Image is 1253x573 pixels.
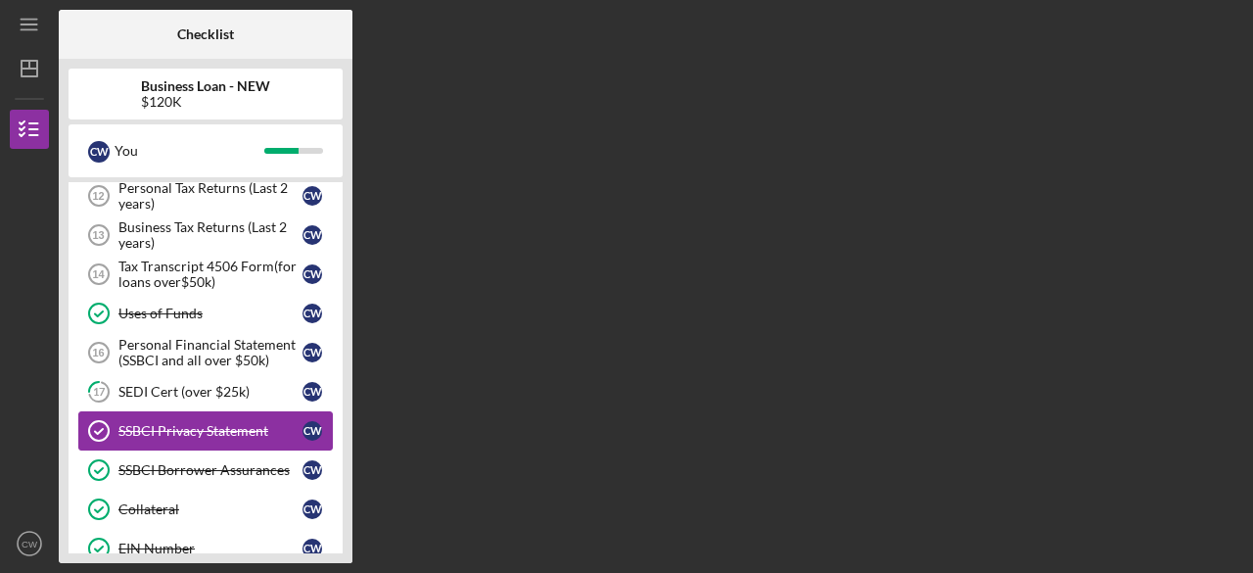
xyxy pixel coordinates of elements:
div: C W [302,264,322,284]
div: C W [302,343,322,362]
div: Business Tax Returns (Last 2 years) [118,219,302,251]
text: CW [22,539,38,549]
div: C W [302,304,322,323]
div: You [115,134,264,167]
a: 12Personal Tax Returns (Last 2 years)CW [78,176,333,215]
div: Collateral [118,501,302,517]
b: Checklist [177,26,234,42]
div: EIN Number [118,541,302,556]
div: C W [302,382,322,402]
a: SSBCI Borrower AssurancesCW [78,451,333,490]
div: C W [302,186,322,206]
a: 14Tax Transcript 4506 Form(for loans over$50k)CW [78,255,333,294]
a: 17SEDI Cert (over $25k)CW [78,372,333,411]
a: SSBCI Privacy StatementCW [78,411,333,451]
div: Personal Financial Statement (SSBCI and all over $50k) [118,337,302,368]
a: 13Business Tax Returns (Last 2 years)CW [78,215,333,255]
div: Tax Transcript 4506 Form(for loans over$50k) [118,259,302,290]
div: C W [302,500,322,519]
a: EIN NumberCW [78,529,333,568]
div: SSBCI Borrower Assurances [118,462,302,478]
div: C W [302,421,322,441]
a: Uses of FundsCW [78,294,333,333]
tspan: 16 [92,347,104,358]
div: Uses of Funds [118,306,302,321]
div: C W [302,225,322,245]
button: CW [10,524,49,563]
tspan: 17 [93,386,106,399]
div: Personal Tax Returns (Last 2 years) [118,180,302,212]
div: $120K [141,94,270,110]
a: CollateralCW [78,490,333,529]
div: C W [88,141,110,163]
div: C W [302,539,322,558]
a: 16Personal Financial Statement (SSBCI and all over $50k)CW [78,333,333,372]
div: C W [302,460,322,480]
tspan: 12 [92,190,104,202]
tspan: 14 [92,268,105,280]
div: SEDI Cert (over $25k) [118,384,302,400]
div: SSBCI Privacy Statement [118,423,302,439]
b: Business Loan - NEW [141,78,270,94]
tspan: 13 [92,229,104,241]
